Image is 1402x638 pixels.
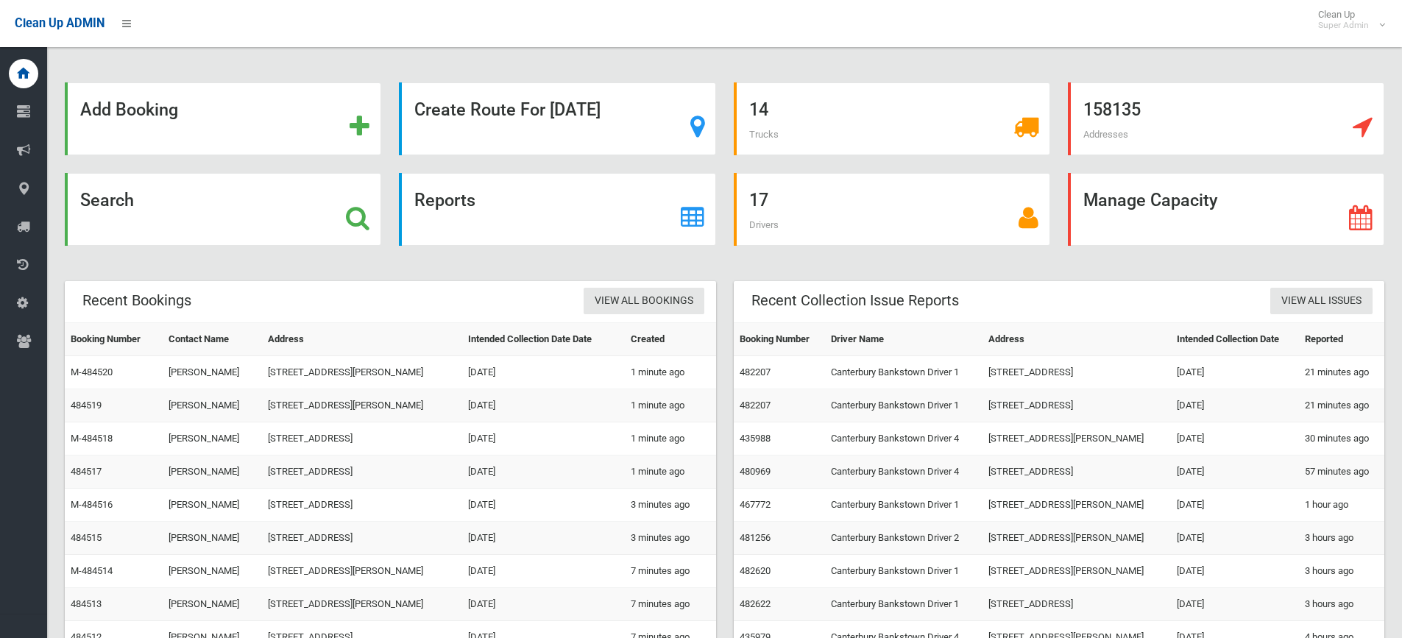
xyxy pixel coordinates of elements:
td: [DATE] [1171,489,1299,522]
a: 482622 [740,598,771,609]
td: [STREET_ADDRESS] [262,422,462,456]
td: [STREET_ADDRESS] [983,456,1170,489]
td: 1 minute ago [625,422,716,456]
td: [STREET_ADDRESS] [262,456,462,489]
td: Canterbury Bankstown Driver 1 [825,489,983,522]
td: Canterbury Bankstown Driver 2 [825,522,983,555]
a: M-484514 [71,565,113,576]
a: 480969 [740,466,771,477]
th: Intended Collection Date [1171,323,1299,356]
a: 467772 [740,499,771,510]
td: 1 minute ago [625,356,716,389]
td: Canterbury Bankstown Driver 1 [825,588,983,621]
td: 3 hours ago [1299,588,1384,621]
a: 484513 [71,598,102,609]
td: 3 minutes ago [625,522,716,555]
a: 482207 [740,366,771,378]
td: [STREET_ADDRESS][PERSON_NAME] [262,356,462,389]
td: [DATE] [1171,522,1299,555]
td: [STREET_ADDRESS] [983,389,1170,422]
td: [DATE] [1171,456,1299,489]
td: [DATE] [462,389,625,422]
td: [PERSON_NAME] [163,389,261,422]
td: [PERSON_NAME] [163,489,261,522]
span: Trucks [749,129,779,140]
a: 482620 [740,565,771,576]
strong: 158135 [1083,99,1141,120]
header: Recent Collection Issue Reports [734,286,977,315]
a: View All Bookings [584,288,704,315]
a: Reports [399,173,715,246]
td: 7 minutes ago [625,588,716,621]
a: 484515 [71,532,102,543]
td: Canterbury Bankstown Driver 4 [825,422,983,456]
td: [DATE] [462,588,625,621]
td: [DATE] [1171,356,1299,389]
td: [STREET_ADDRESS][PERSON_NAME] [983,422,1170,456]
td: [DATE] [1171,588,1299,621]
a: M-484520 [71,366,113,378]
td: [PERSON_NAME] [163,422,261,456]
td: 1 hour ago [1299,489,1384,522]
td: 1 minute ago [625,456,716,489]
td: [PERSON_NAME] [163,356,261,389]
td: [STREET_ADDRESS][PERSON_NAME] [262,389,462,422]
th: Created [625,323,716,356]
td: 3 minutes ago [625,489,716,522]
span: Drivers [749,219,779,230]
td: 21 minutes ago [1299,389,1384,422]
td: [DATE] [1171,389,1299,422]
a: M-484518 [71,433,113,444]
header: Recent Bookings [65,286,209,315]
td: [STREET_ADDRESS] [262,489,462,522]
a: 435988 [740,433,771,444]
td: [DATE] [462,456,625,489]
a: Manage Capacity [1068,173,1384,246]
span: Clean Up ADMIN [15,16,105,30]
td: 7 minutes ago [625,555,716,588]
td: [DATE] [462,422,625,456]
td: Canterbury Bankstown Driver 1 [825,389,983,422]
td: 30 minutes ago [1299,422,1384,456]
td: [PERSON_NAME] [163,456,261,489]
a: 482207 [740,400,771,411]
td: [STREET_ADDRESS] [983,356,1170,389]
td: [STREET_ADDRESS] [983,588,1170,621]
a: 484519 [71,400,102,411]
td: Canterbury Bankstown Driver 1 [825,555,983,588]
strong: Manage Capacity [1083,190,1217,210]
a: 484517 [71,466,102,477]
small: Super Admin [1318,20,1369,31]
strong: Search [80,190,134,210]
td: [STREET_ADDRESS][PERSON_NAME] [983,489,1170,522]
th: Driver Name [825,323,983,356]
td: Canterbury Bankstown Driver 1 [825,356,983,389]
a: 17 Drivers [734,173,1050,246]
a: Add Booking [65,82,381,155]
th: Address [983,323,1170,356]
td: [STREET_ADDRESS][PERSON_NAME] [262,555,462,588]
span: Clean Up [1311,9,1384,31]
strong: Reports [414,190,475,210]
th: Contact Name [163,323,261,356]
a: 158135 Addresses [1068,82,1384,155]
th: Booking Number [734,323,826,356]
span: Addresses [1083,129,1128,140]
td: [DATE] [462,356,625,389]
a: Create Route For [DATE] [399,82,715,155]
td: [DATE] [462,555,625,588]
th: Intended Collection Date Date [462,323,625,356]
td: [DATE] [1171,422,1299,456]
td: 21 minutes ago [1299,356,1384,389]
td: [STREET_ADDRESS][PERSON_NAME] [262,588,462,621]
th: Address [262,323,462,356]
td: [STREET_ADDRESS] [262,522,462,555]
td: [STREET_ADDRESS][PERSON_NAME] [983,555,1170,588]
td: [PERSON_NAME] [163,555,261,588]
th: Booking Number [65,323,163,356]
td: [DATE] [462,522,625,555]
td: 1 minute ago [625,389,716,422]
td: [PERSON_NAME] [163,522,261,555]
strong: 14 [749,99,768,120]
strong: Add Booking [80,99,178,120]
